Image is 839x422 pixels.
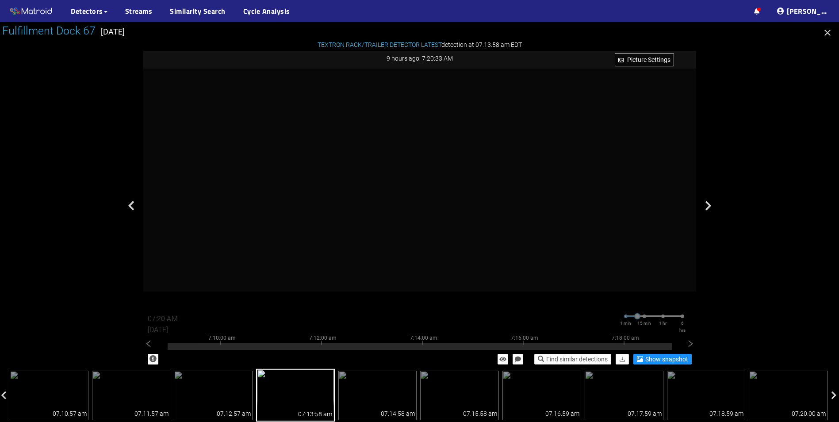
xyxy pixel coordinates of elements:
[256,368,335,422] img: 1756120438.052215.jpg
[645,354,688,364] span: Show snapshot
[686,340,694,348] span: right
[502,371,581,420] img: 1756120619.231215.jpg
[92,371,171,420] img: 1756120317.433215.jpg
[619,356,625,363] span: download
[534,354,611,364] button: Find similar detections
[616,354,629,364] button: download
[338,371,417,420] img: 1756120498.445215.jpg
[546,354,608,364] span: Find similar detections
[170,6,226,16] a: Similarity Search
[174,371,253,420] img: 1756120377.658215.jpg
[749,371,828,420] img: 1756120800.243215.jpg
[627,55,670,65] span: Picture Settings
[145,340,153,348] span: left
[298,409,332,419] div: 07:13:58 am
[633,354,692,364] button: Show snapshot
[125,6,153,16] a: Streams
[243,6,290,16] a: Cycle Analysis
[615,53,674,66] button: picturePicture Settings
[637,320,651,327] span: 15 min
[9,5,53,18] img: Matroid logo
[618,58,624,64] span: picture
[667,371,746,420] img: 1756120739.850215.jpg
[620,320,631,327] span: 1 min
[143,51,696,66] div: 9 hours ago: 7:20:33 AM
[585,371,663,420] img: 1756120679.457215.jpg
[71,6,103,16] span: Detectors
[420,371,499,420] img: 1756120558.838215.jpg
[659,320,667,327] span: 1 hr
[679,320,686,334] span: 6 hrs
